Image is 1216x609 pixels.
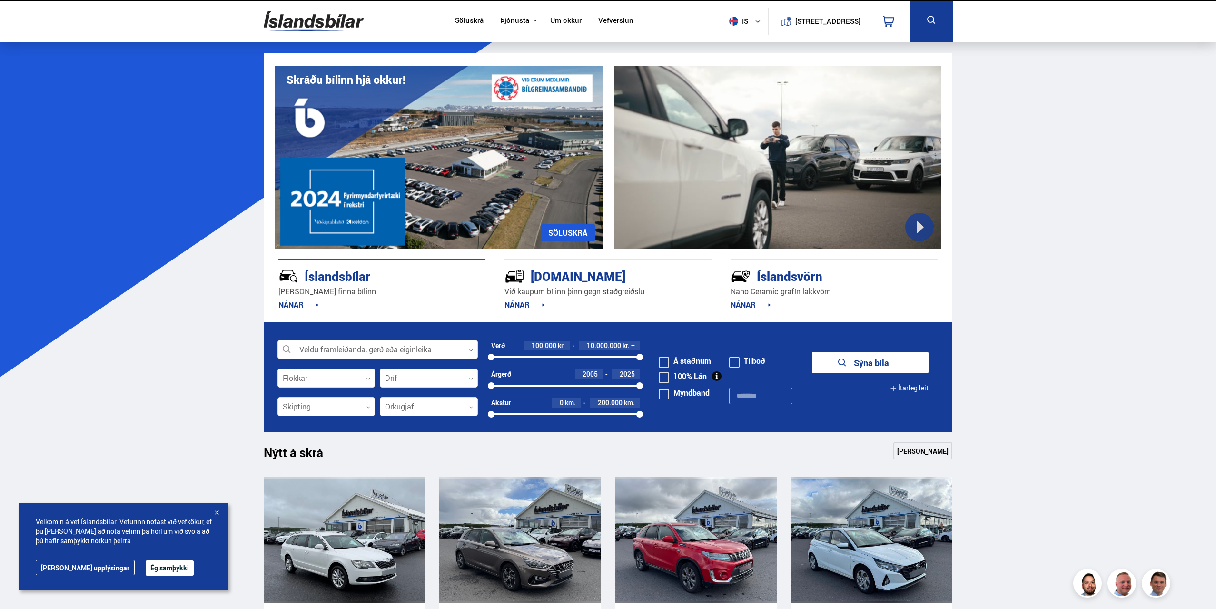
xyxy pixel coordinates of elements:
span: + [631,342,635,349]
button: Ítarleg leit [890,378,929,399]
img: svg+xml;base64,PHN2ZyB4bWxucz0iaHR0cDovL3d3dy53My5vcmcvMjAwMC9zdmciIHdpZHRoPSI1MTIiIGhlaWdodD0iNT... [729,17,738,26]
a: Vefverslun [598,16,633,26]
span: 10.000.000 [587,341,621,350]
button: Sýna bíla [812,352,929,373]
a: [STREET_ADDRESS] [773,8,866,35]
a: [PERSON_NAME] [893,442,952,459]
div: Íslandsbílar [278,267,452,284]
button: Ég samþykki [146,560,194,576]
span: km. [624,399,635,407]
a: NÁNAR [731,300,771,310]
span: Velkomin á vef Íslandsbílar. Vefurinn notast við vefkökur, ef þú [PERSON_NAME] að nota vefinn þá ... [36,517,212,546]
a: NÁNAR [278,300,319,310]
img: G0Ugv5HjCgRt.svg [264,6,364,37]
img: nhp88E3Fdnt1Opn2.png [1075,570,1103,599]
button: Þjónusta [500,16,529,25]
a: NÁNAR [504,300,545,310]
div: [DOMAIN_NAME] [504,267,678,284]
span: kr. [558,342,565,349]
label: Myndband [659,389,710,397]
img: eKx6w-_Home_640_.png [275,66,603,249]
span: is [725,17,749,26]
div: Íslandsvörn [731,267,904,284]
span: 200.000 [598,398,623,407]
span: kr. [623,342,630,349]
span: 100.000 [532,341,556,350]
p: Nano Ceramic grafín lakkvörn [731,286,938,297]
label: Á staðnum [659,357,711,365]
p: [PERSON_NAME] finna bílinn [278,286,485,297]
span: 2005 [583,369,598,379]
span: 2025 [620,369,635,379]
img: -Svtn6bYgwAsiwNX.svg [731,266,751,286]
a: [PERSON_NAME] upplýsingar [36,560,135,575]
a: SÖLUSKRÁ [541,224,595,241]
a: Um okkur [550,16,582,26]
img: JRvxyua_JYH6wB4c.svg [278,266,298,286]
h1: Skráðu bílinn hjá okkur! [287,73,405,86]
span: 0 [560,398,564,407]
div: Akstur [491,399,511,407]
p: Við kaupum bílinn þinn gegn staðgreiðslu [504,286,712,297]
label: Tilboð [729,357,765,365]
h1: Nýtt á skrá [264,445,340,465]
span: km. [565,399,576,407]
div: Árgerð [491,370,511,378]
a: Söluskrá [455,16,484,26]
button: [STREET_ADDRESS] [799,17,857,25]
button: is [725,7,768,35]
img: siFngHWaQ9KaOqBr.png [1109,570,1137,599]
img: FbJEzSuNWCJXmdc-.webp [1143,570,1172,599]
img: tr5P-W3DuiFaO7aO.svg [504,266,524,286]
div: Verð [491,342,505,349]
label: 100% Lán [659,372,707,380]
